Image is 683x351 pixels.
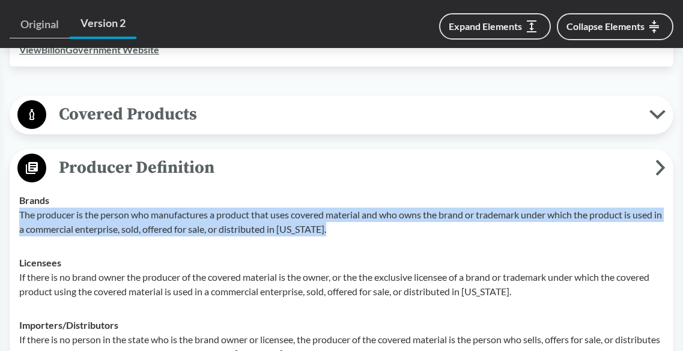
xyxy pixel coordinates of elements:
button: Producer Definition [14,153,669,184]
p: The producer is the person who manufactures a product that uses covered material and who owns the... [19,208,664,236]
strong: Brands [19,194,49,206]
span: Covered Products [46,101,649,128]
button: Expand Elements [439,13,551,40]
a: Version 2 [70,10,136,39]
button: Covered Products [14,100,669,130]
a: Original [10,11,70,38]
strong: Licensees [19,257,61,268]
p: If there is no brand owner the producer of the covered material is the owner, or the the exclusiv... [19,270,664,299]
button: Collapse Elements [557,13,673,40]
a: ViewBillonGovernment Website [19,44,159,55]
span: Producer Definition [46,154,655,181]
strong: Importers/​Distributors [19,319,118,331]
